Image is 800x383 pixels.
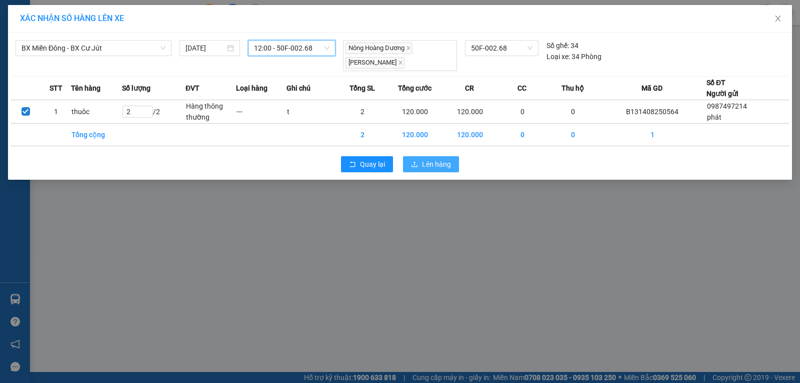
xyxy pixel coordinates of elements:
[707,102,747,110] span: 0987497214
[10,70,20,84] span: Nơi gửi:
[774,15,782,23] span: close
[403,156,459,172] button: uploadLên hàng
[236,100,286,123] td: ---
[185,100,236,123] td: Hàng thông thường
[71,83,100,94] span: Tên hàng
[337,100,387,123] td: 2
[185,83,199,94] span: ĐVT
[398,83,431,94] span: Tổng cước
[341,156,393,172] button: rollbackQuay lại
[41,100,71,123] td: 1
[10,23,23,48] img: logo
[254,41,329,56] span: 12:00 - 50F-002.68
[546,40,569,51] span: Số ghế:
[422,159,451,170] span: Lên hàng
[185,43,225,54] input: 12/08/2025
[345,57,404,69] span: [PERSON_NAME]
[76,70,92,84] span: Nơi nhận:
[546,51,570,62] span: Loại xe:
[100,70,129,76] span: PV Krông Nô
[21,41,165,56] span: BX Miền Đông - BX Cư Jút
[442,123,497,146] td: 120.000
[546,40,578,51] div: 34
[764,5,792,33] button: Close
[360,159,385,170] span: Quay lại
[71,100,121,123] td: thuôc
[388,100,442,123] td: 120.000
[547,123,598,146] td: 0
[286,83,310,94] span: Ghi chú
[95,45,141,53] span: 13:37:58 [DATE]
[34,60,116,68] strong: BIÊN NHẬN GỬI HÀNG HOÁ
[598,100,706,123] td: B131408250564
[411,161,418,169] span: upload
[20,14,124,23] span: XÁC NHẬN SỐ HÀNG LÊN XE
[497,100,547,123] td: 0
[345,43,412,54] span: Nông Hoàng Dương
[122,100,185,123] td: / 2
[561,83,584,94] span: Thu hộ
[26,16,81,54] strong: CÔNG TY TNHH [GEOGRAPHIC_DATA] 214 QL13 - P.26 - Q.BÌNH THẠNH - TP HCM 1900888606
[337,123,387,146] td: 2
[706,77,738,99] div: Số ĐT Người gửi
[398,60,403,65] span: close
[707,113,721,121] span: phát
[465,83,474,94] span: CR
[641,83,662,94] span: Mã GD
[388,123,442,146] td: 120.000
[49,83,62,94] span: STT
[546,51,601,62] div: 34 Phòng
[517,83,526,94] span: CC
[349,161,356,169] span: rollback
[89,38,141,45] span: B131408250567
[286,100,337,123] td: t
[598,123,706,146] td: 1
[122,83,150,94] span: Số lượng
[497,123,547,146] td: 0
[406,46,411,51] span: close
[71,123,121,146] td: Tổng cộng
[471,41,532,56] span: 50F-002.68
[547,100,598,123] td: 0
[349,83,375,94] span: Tổng SL
[442,100,497,123] td: 120.000
[236,83,267,94] span: Loại hàng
